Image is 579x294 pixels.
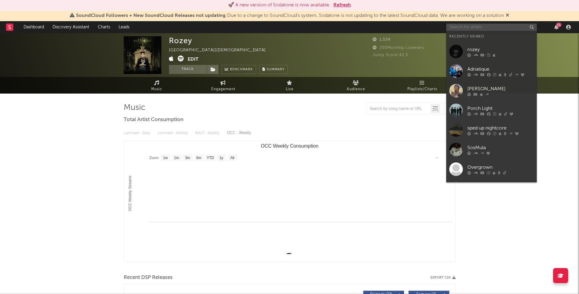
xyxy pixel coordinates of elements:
[373,38,390,42] span: 1,534
[76,13,226,18] span: SoundCloud Followers + New SoundCloud Releases not updating
[435,155,438,160] text: →
[467,66,534,73] div: Adriatique
[206,156,214,160] text: YTD
[446,101,537,120] a: Porch Light
[446,24,537,31] input: Search for artists
[163,156,168,160] text: 1w
[228,2,330,9] div: 🚀 A new version of Sodatone is now available.
[124,116,183,123] span: Total Artist Consumption
[367,107,431,111] input: Search by song name or URL
[449,33,534,40] div: Recently Viewed
[169,36,192,45] div: Rozey
[467,105,534,112] div: Porch Light
[128,176,132,211] text: OCC Weekly Streams
[446,179,537,199] a: Overgrown
[554,25,558,30] button: 25
[407,86,437,93] span: Playlists/Charts
[446,120,537,140] a: sped up nightcore
[467,85,534,92] div: [PERSON_NAME]
[124,274,173,281] span: Recent DSP Releases
[124,141,455,262] svg: OCC Weekly Consumption
[169,47,273,54] div: [GEOGRAPHIC_DATA] | [DEMOGRAPHIC_DATA]
[124,77,190,94] a: Music
[48,21,94,33] a: Discovery Assistant
[347,86,365,93] span: Audience
[169,65,207,74] button: Track
[76,13,504,18] span: : Due to a change to SoundCloud's system, Sodatone is not updating to the latest SoundCloud data....
[174,156,179,160] text: 1m
[230,156,234,160] text: All
[151,86,162,93] span: Music
[286,86,294,93] span: Live
[467,124,534,132] div: sped up nightcore
[506,13,509,18] span: Dismiss
[431,276,456,280] button: Export CSV
[446,81,537,101] a: [PERSON_NAME]
[259,65,288,74] button: Summary
[446,159,537,179] a: Overgrown
[185,156,190,160] text: 3m
[261,143,318,149] text: OCC Weekly Consumption
[467,164,534,171] div: Overgrown
[446,42,537,61] a: rozey
[196,156,201,160] text: 6m
[114,21,134,33] a: Leads
[323,77,389,94] a: Audience
[333,2,351,9] button: Refresh
[256,77,323,94] a: Live
[19,21,48,33] a: Dashboard
[373,53,408,57] span: Jump Score: 42.3
[230,66,253,73] span: Benchmark
[188,56,199,63] button: Edit
[556,23,562,27] div: 25
[467,46,534,53] div: rozey
[221,65,256,74] a: Benchmark
[446,140,537,159] a: SosMula
[149,156,159,160] text: Zoom
[389,77,456,94] a: Playlists/Charts
[219,156,223,160] text: 1y
[211,86,235,93] span: Engagement
[94,21,114,33] a: Charts
[446,61,537,81] a: Adriatique
[190,77,256,94] a: Engagement
[467,144,534,151] div: SosMula
[373,46,424,50] span: 200 Monthly Listeners
[267,68,285,71] span: Summary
